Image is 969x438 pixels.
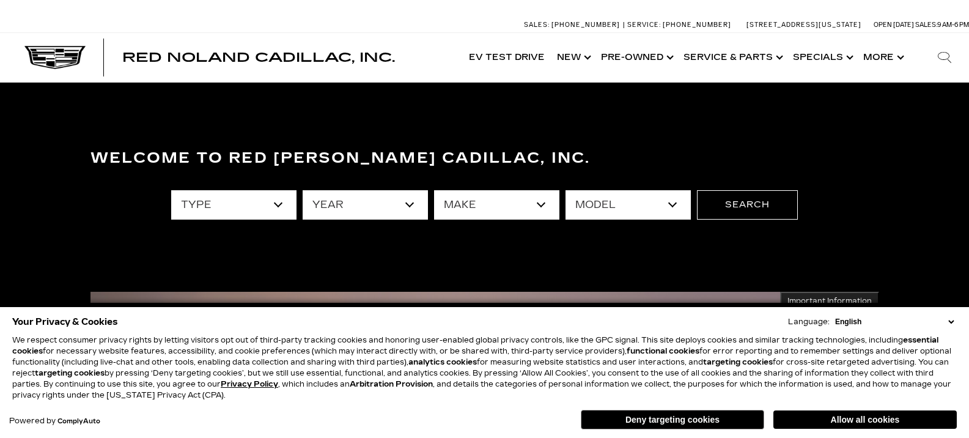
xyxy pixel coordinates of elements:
[623,21,734,28] a: Service: [PHONE_NUMBER]
[12,335,957,401] p: We respect consumer privacy rights by letting visitors opt out of third-party tracking cookies an...
[303,190,428,220] select: Filter by year
[746,21,861,29] a: [STREET_ADDRESS][US_STATE]
[703,358,773,366] strong: targeting cookies
[524,21,623,28] a: Sales: [PHONE_NUMBER]
[551,33,595,82] a: New
[24,46,86,69] img: Cadillac Dark Logo with Cadillac White Text
[627,347,699,355] strong: functional cookies
[595,33,677,82] a: Pre-Owned
[787,296,872,306] span: Important Information
[787,33,857,82] a: Specials
[937,21,969,29] span: 9 AM-6 PM
[408,358,477,366] strong: analytics cookies
[915,21,937,29] span: Sales:
[773,410,957,429] button: Allow all cookies
[551,21,620,29] span: [PHONE_NUMBER]
[697,190,798,220] button: Search
[90,146,879,171] h3: Welcome to Red [PERSON_NAME] Cadillac, Inc.
[663,21,731,29] span: [PHONE_NUMBER]
[874,21,914,29] span: Open [DATE]
[122,51,395,64] a: Red Noland Cadillac, Inc.
[524,21,550,29] span: Sales:
[221,380,278,388] a: Privacy Policy
[122,50,395,65] span: Red Noland Cadillac, Inc.
[9,417,100,425] div: Powered by
[171,190,297,220] select: Filter by type
[35,369,105,377] strong: targeting cookies
[627,21,661,29] span: Service:
[788,318,830,325] div: Language:
[832,316,957,327] select: Language Select
[350,380,433,388] strong: Arbitration Provision
[857,33,908,82] button: More
[434,190,559,220] select: Filter by make
[566,190,691,220] select: Filter by model
[463,33,551,82] a: EV Test Drive
[581,410,764,429] button: Deny targeting cookies
[677,33,787,82] a: Service & Parts
[12,313,118,330] span: Your Privacy & Cookies
[780,292,879,310] button: Important Information
[57,418,100,425] a: ComplyAuto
